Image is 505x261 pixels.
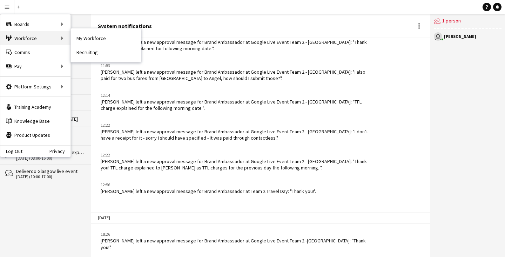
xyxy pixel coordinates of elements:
[434,14,501,29] div: 1 person
[71,45,141,59] a: Recruiting
[16,168,84,174] div: Deliveroo Glasgow live event
[0,17,70,31] div: Boards
[101,158,370,171] div: [PERSON_NAME] left a new approval message for Brand Ambassador at Google Live Event Team 2 - [GEO...
[101,62,370,69] div: 11:53
[0,31,70,45] div: Workforce
[101,182,316,188] div: 12:56
[0,114,70,128] a: Knowledge Base
[0,80,70,94] div: Platform Settings
[101,69,370,81] div: [PERSON_NAME] left a new approval message for Brand Ambassador at Google Live Event Team 2 - [GEO...
[101,128,370,141] div: [PERSON_NAME] left a new approval message for Brand Ambassador at Google Live Event Team 2 - [GEO...
[101,39,370,52] div: [PERSON_NAME] left a new approval message for Brand Ambassador at Google Live Event Team 2 - [GEO...
[0,148,22,154] a: Log Out
[98,23,152,29] div: System notifications
[71,31,141,45] a: My Workforce
[49,148,70,154] a: Privacy
[101,122,370,128] div: 12:22
[444,34,476,39] div: [PERSON_NAME]
[0,59,70,73] div: Pay
[101,92,370,99] div: 12:14
[0,100,70,114] a: Training Academy
[101,99,370,111] div: [PERSON_NAME] left a new approval message for Brand Ambassador at Google Live Event Team 2 - [GEO...
[91,212,430,224] div: [DATE]
[101,237,370,250] div: [PERSON_NAME] left a new approval message for Brand Ambassador at Google Live Event Team 2 -[GEOG...
[101,188,316,194] div: [PERSON_NAME] left a new approval message for Brand Ambassador at Team 2 Travel Day: "Thank you!".
[16,156,84,161] div: [DATE] (08:00-16:00)
[0,45,70,59] a: Comms
[16,174,84,179] div: [DATE] (10:00-17:00)
[101,231,370,237] div: 18:26
[101,152,370,158] div: 12:22
[0,128,70,142] a: Product Updates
